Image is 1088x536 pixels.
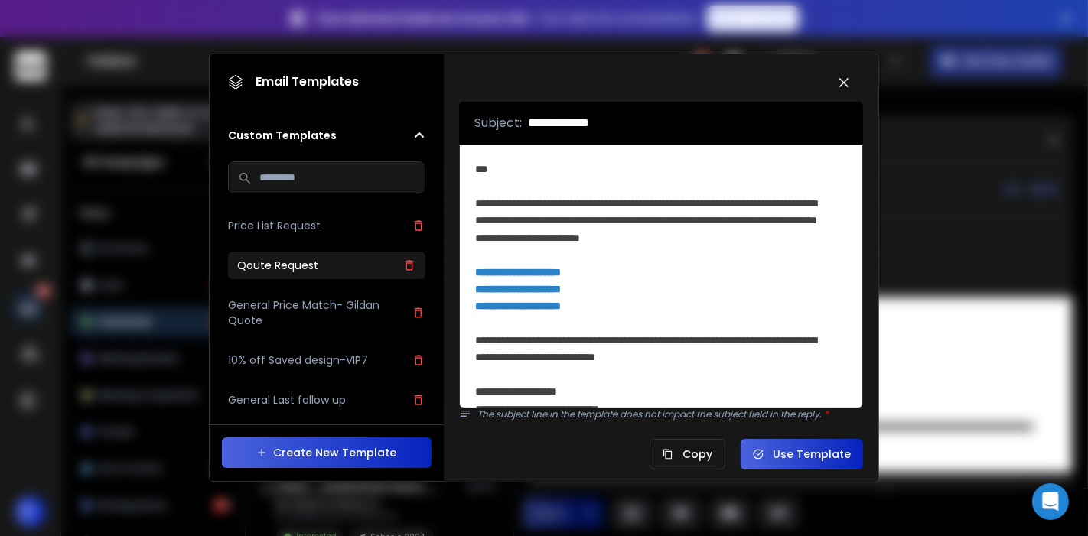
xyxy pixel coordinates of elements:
[477,408,863,421] p: The subject line in the template does not impact the subject field in the
[797,408,829,421] span: reply.
[474,114,522,132] p: Subject:
[1032,483,1069,520] div: Open Intercom Messenger
[741,439,863,469] button: Use Template
[650,439,725,469] button: Copy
